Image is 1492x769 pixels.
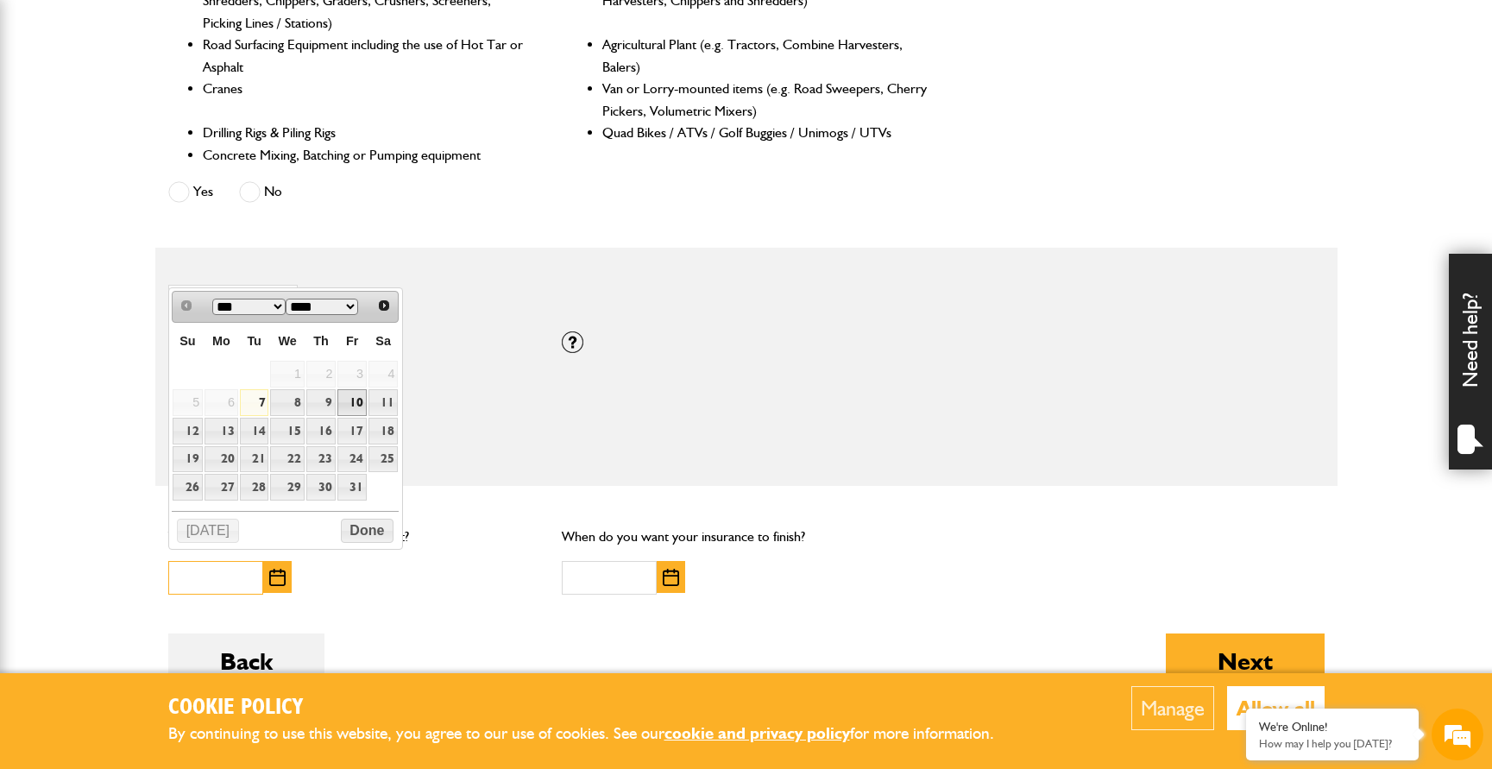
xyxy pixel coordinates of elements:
[368,418,398,444] a: 18
[306,418,336,444] a: 16
[664,723,850,743] a: cookie and privacy policy
[270,474,304,501] a: 29
[337,389,367,416] a: 10
[205,446,238,473] a: 20
[173,446,203,473] a: 19
[240,389,269,416] a: 7
[239,181,282,203] label: No
[306,389,336,416] a: 9
[375,334,391,348] span: Saturday
[1166,633,1325,689] button: Next
[306,446,336,473] a: 23
[173,474,203,501] a: 26
[1227,686,1325,730] button: Allow all
[368,446,398,473] a: 25
[173,418,203,444] a: 12
[22,312,315,517] textarea: Type your message and hit 'Enter'
[372,293,397,318] a: Next
[663,569,679,586] img: Choose date
[168,633,324,689] button: Back
[270,446,304,473] a: 22
[179,334,195,348] span: Sunday
[22,262,315,299] input: Enter your phone number
[270,418,304,444] a: 15
[1259,720,1406,734] div: We're Online!
[377,299,391,312] span: Next
[235,532,313,555] em: Start Chat
[270,389,304,416] a: 8
[269,569,286,586] img: Choose date
[168,695,1023,722] h2: Cookie Policy
[602,122,929,144] li: Quad Bikes / ATVs / Golf Buggies / Unimogs / UTVs
[240,474,269,501] a: 28
[1131,686,1214,730] button: Manage
[203,144,530,167] li: Concrete Mixing, Batching or Pumping equipment
[203,78,530,122] li: Cranes
[240,418,269,444] a: 14
[368,389,398,416] a: 11
[313,334,329,348] span: Thursday
[212,334,230,348] span: Monday
[203,34,530,78] li: Road Surfacing Equipment including the use of Hot Tar or Asphalt
[1259,737,1406,750] p: How may I help you today?
[205,474,238,501] a: 27
[337,474,367,501] a: 31
[90,97,290,119] div: Chat with us now
[283,9,324,50] div: Minimize live chat window
[306,474,336,501] a: 30
[602,78,929,122] li: Van or Lorry-mounted items (e.g. Road Sweepers, Cherry Pickers, Volumetric Mixers)
[205,418,238,444] a: 13
[337,418,367,444] a: 17
[22,160,315,198] input: Enter your last name
[341,519,393,543] button: Done
[177,519,239,543] button: [DATE]
[1449,254,1492,470] div: Need help?
[602,34,929,78] li: Agricultural Plant (e.g. Tractors, Combine Harvesters, Balers)
[247,334,261,348] span: Tuesday
[279,334,297,348] span: Wednesday
[562,526,930,548] p: When do you want your insurance to finish?
[240,446,269,473] a: 21
[337,446,367,473] a: 24
[203,122,530,144] li: Drilling Rigs & Piling Rigs
[346,334,358,348] span: Friday
[168,181,213,203] label: Yes
[22,211,315,249] input: Enter your email address
[168,721,1023,747] p: By continuing to use this website, you agree to our use of cookies. See our for more information.
[29,96,72,120] img: d_20077148190_company_1631870298795_20077148190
